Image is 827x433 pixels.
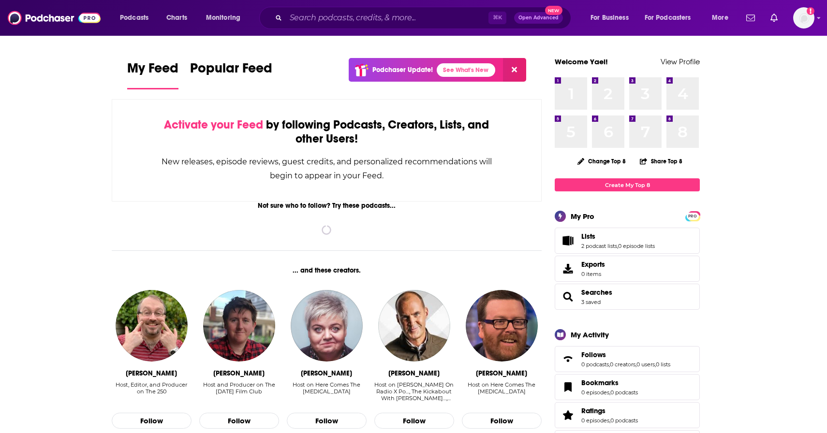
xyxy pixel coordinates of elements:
[793,7,814,29] button: Show profile menu
[793,7,814,29] img: User Profile
[112,202,542,210] div: Not sure who to follow? Try these podcasts...
[558,408,577,422] a: Ratings
[287,413,367,429] button: Follow
[514,12,563,24] button: Open AdvancedNew
[476,369,527,377] div: Frankie Boyle
[199,381,279,395] div: Host and Producer on The [DATE] Film Club
[661,57,700,66] a: View Profile
[581,361,609,368] a: 0 podcasts
[581,288,612,297] a: Searches
[610,417,638,424] a: 0 podcasts
[213,369,265,377] div: Liam Heffernan
[160,10,193,26] a: Charts
[555,346,700,372] span: Follows
[705,10,740,26] button: open menu
[488,12,506,24] span: ⌘ K
[291,290,362,361] img: Susie McCabe
[555,178,700,191] a: Create My Top 8
[190,60,272,82] span: Popular Feed
[127,60,178,89] a: My Feed
[378,290,450,361] img: Johnny Vaughan
[555,374,700,400] span: Bookmarks
[112,413,192,429] button: Follow
[8,9,101,27] img: Podchaser - Follow, Share and Rate Podcasts
[112,381,192,395] div: Host, Editor, and Producer on The 250
[120,11,148,25] span: Podcasts
[609,361,610,368] span: ,
[545,6,562,15] span: New
[581,350,670,359] a: Follows
[687,213,698,220] span: PRO
[581,378,619,387] span: Bookmarks
[518,15,559,20] span: Open Advanced
[126,369,177,377] div: Darren Mooney
[301,369,352,377] div: Susie McCabe
[466,290,537,361] img: Frankie Boyle
[581,260,605,269] span: Exports
[164,117,263,132] span: Activate your Feed
[161,155,493,183] div: New releases, episode reviews, guest credits, and personalized recommendations will begin to appe...
[767,10,782,26] a: Show notifications dropdown
[206,11,240,25] span: Monitoring
[127,60,178,82] span: My Feed
[462,413,542,429] button: Follow
[581,417,609,424] a: 0 episodes
[572,155,632,167] button: Change Top 8
[287,381,367,395] div: Host on Here Comes The [MEDICAL_DATA]
[287,381,367,402] div: Host on Here Comes The Guillotine
[555,228,700,254] span: Lists
[555,57,608,66] a: Welcome Yael!
[581,271,605,277] span: 0 items
[581,243,617,249] a: 2 podcast lists
[374,413,454,429] button: Follow
[571,330,609,339] div: My Activity
[807,7,814,15] svg: Add a profile image
[190,60,272,89] a: Popular Feed
[618,243,655,249] a: 0 episode lists
[581,406,638,415] a: Ratings
[645,11,691,25] span: For Podcasters
[635,361,636,368] span: ,
[113,10,161,26] button: open menu
[286,10,488,26] input: Search podcasts, credits, & more...
[558,290,577,303] a: Searches
[112,381,192,402] div: Host, Editor, and Producer on The 250
[166,11,187,25] span: Charts
[617,243,618,249] span: ,
[112,266,542,274] div: ... and these creators.
[793,7,814,29] span: Logged in as yaelbt
[581,232,595,241] span: Lists
[199,381,279,402] div: Host and Producer on The Friday Film Club
[372,66,433,74] p: Podchaser Update!
[581,232,655,241] a: Lists
[203,290,275,361] img: Liam Heffernan
[584,10,641,26] button: open menu
[161,118,493,146] div: by following Podcasts, Creators, Lists, and other Users!
[609,389,610,396] span: ,
[558,234,577,247] a: Lists
[555,284,700,310] span: Searches
[609,417,610,424] span: ,
[687,212,698,219] a: PRO
[636,361,655,368] a: 0 users
[581,378,638,387] a: Bookmarks
[656,361,670,368] a: 0 lists
[462,381,542,402] div: Host on Here Comes The Guillotine
[581,350,606,359] span: Follows
[638,10,705,26] button: open menu
[268,7,580,29] div: Search podcasts, credits, & more...
[555,402,700,428] span: Ratings
[555,256,700,282] a: Exports
[581,406,605,415] span: Ratings
[610,389,638,396] a: 0 podcasts
[655,361,656,368] span: ,
[116,290,187,361] a: Darren Mooney
[712,11,728,25] span: More
[374,381,454,402] div: Host on Johnny Vaughan On Radio X Po…, The Kickabout With Johnny Va…, Fighting Talk, Bloomin' Leg...
[581,389,609,396] a: 0 episodes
